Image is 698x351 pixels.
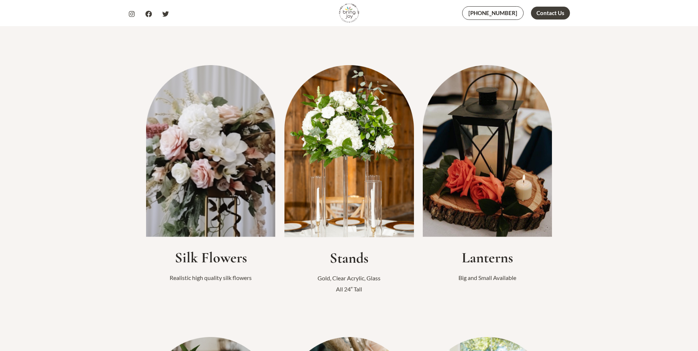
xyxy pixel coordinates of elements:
img: Bring Joy [339,3,359,23]
p: Gold, Clear Acrylic, Glass All 24″ Tall [284,273,414,294]
a: Twitter [162,11,169,17]
h2: Stands [284,249,414,267]
h2: Silk Flowers [146,249,276,266]
a: Instagram [128,11,135,17]
a: [PHONE_NUMBER] [462,6,524,20]
a: Contact Us [531,7,570,19]
h2: Lanterns [423,249,552,266]
p: Realistic high quality silk flowers [146,272,276,283]
a: Facebook [145,11,152,17]
p: Big and Small Available [423,272,552,283]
